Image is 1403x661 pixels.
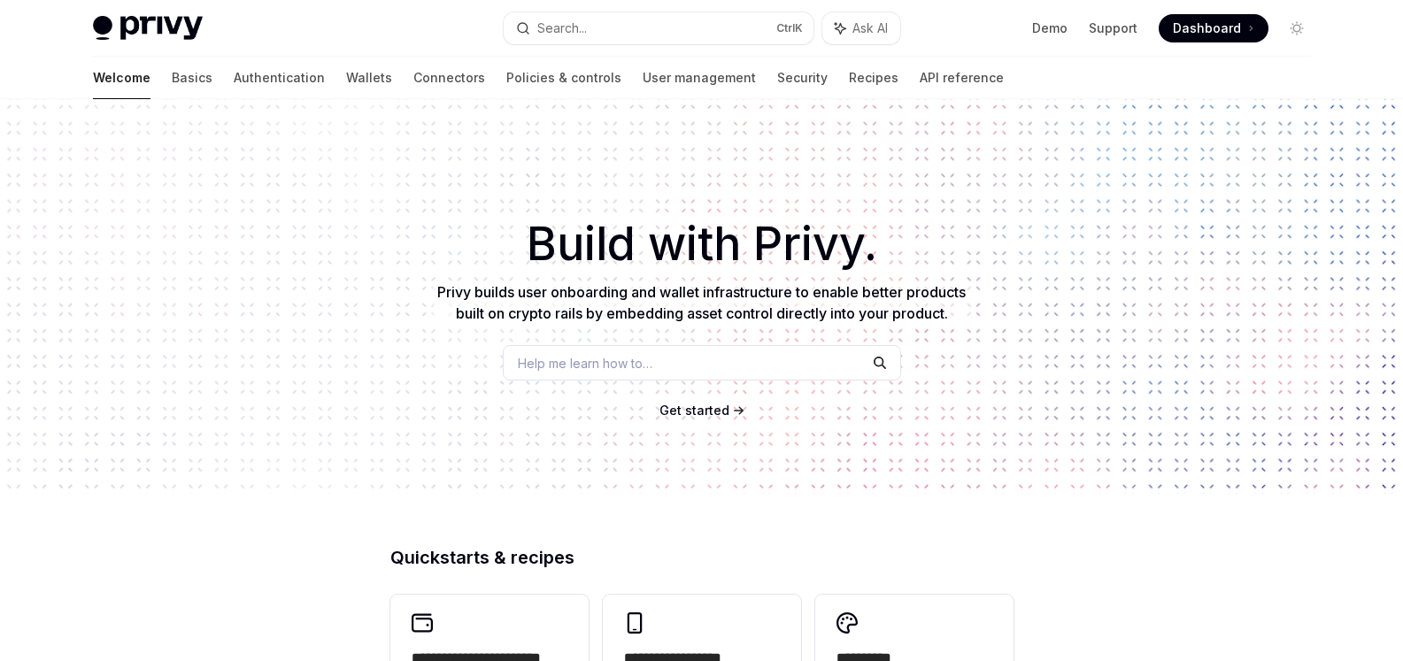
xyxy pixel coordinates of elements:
[1089,19,1137,37] a: Support
[413,57,485,99] a: Connectors
[234,57,325,99] a: Authentication
[527,228,877,260] span: Build with Privy.
[93,57,150,99] a: Welcome
[390,549,574,566] span: Quickstarts & recipes
[777,57,828,99] a: Security
[93,16,203,41] img: light logo
[659,403,729,418] span: Get started
[1032,19,1068,37] a: Demo
[643,57,756,99] a: User management
[1283,14,1311,42] button: Toggle dark mode
[1159,14,1268,42] a: Dashboard
[346,57,392,99] a: Wallets
[504,12,813,44] button: Search...CtrlK
[852,19,888,37] span: Ask AI
[659,402,729,419] a: Get started
[776,21,803,35] span: Ctrl K
[437,283,966,322] span: Privy builds user onboarding and wallet infrastructure to enable better products built on crypto ...
[172,57,212,99] a: Basics
[920,57,1004,99] a: API reference
[822,12,900,44] button: Ask AI
[849,57,898,99] a: Recipes
[518,354,652,373] span: Help me learn how to…
[1173,19,1241,37] span: Dashboard
[506,57,621,99] a: Policies & controls
[537,18,587,39] div: Search...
